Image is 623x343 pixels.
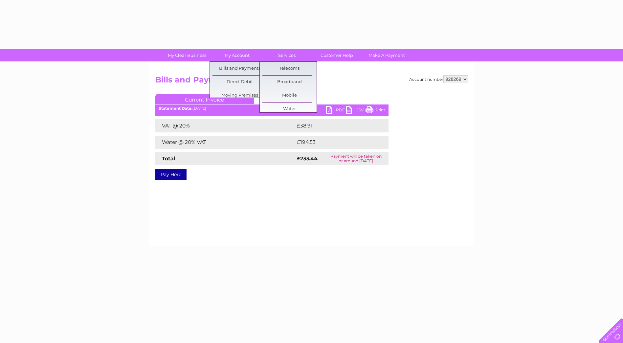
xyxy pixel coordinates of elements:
[162,155,175,162] strong: Total
[409,75,468,83] div: Account number
[212,62,267,75] a: Bills and Payments
[159,106,192,111] b: Statement Date:
[346,106,366,116] a: CSV
[297,155,318,162] strong: £233.44
[262,62,317,75] a: Telecoms
[295,119,375,132] td: £38.91
[262,103,317,116] a: Water
[262,89,317,102] a: Mobile
[260,49,314,61] a: Services
[155,169,187,180] a: Pay Here
[155,136,295,149] td: Water @ 20% VAT
[212,76,267,89] a: Direct Debit
[160,49,214,61] a: My Clear Business
[366,106,385,116] a: Print
[262,76,317,89] a: Broadband
[310,49,364,61] a: Customer Help
[295,136,376,149] td: £194.53
[212,89,267,102] a: Moving Premises
[323,152,388,165] td: Payment will be taken on or around [DATE]
[155,106,389,111] div: [DATE]
[210,49,264,61] a: My Account
[155,119,295,132] td: VAT @ 20%
[155,94,254,104] a: Current Invoice
[360,49,414,61] a: Make A Payment
[326,106,346,116] a: PDF
[155,75,468,88] h2: Bills and Payments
